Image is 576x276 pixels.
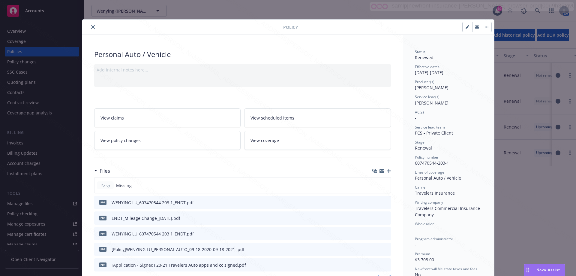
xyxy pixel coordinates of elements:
[100,167,110,175] h3: Files
[415,85,448,90] span: [PERSON_NAME]
[415,155,439,160] span: Policy number
[112,246,244,253] div: [Policy]WENYING LU_PERSONAL AUTO_09-18-2020-09-18-2021 .pdf
[415,79,434,84] span: Producer(s)
[94,49,391,59] div: Personal Auto / Vehicle
[383,262,388,268] button: preview file
[116,182,132,189] span: Missing
[415,64,439,69] span: Effective dates
[112,231,194,237] div: WENYING LU_607470544 203 1_ENDT.pdf
[99,262,106,267] span: pdf
[415,145,432,151] span: Renewal
[415,100,448,106] span: [PERSON_NAME]
[373,262,378,268] button: download file
[415,257,434,262] span: $3,708.00
[100,115,124,121] span: View claims
[283,24,298,30] span: Policy
[524,264,532,276] div: Drag to move
[415,64,482,76] div: [DATE] - [DATE]
[112,199,194,206] div: WENYING LU_607470544 203 1_ENDT.pdf
[415,190,455,196] span: Travelers Insurance
[415,115,416,121] span: -
[100,137,141,144] span: View policy changes
[373,246,378,253] button: download file
[415,110,424,115] span: AC(s)
[415,227,416,232] span: -
[415,170,444,175] span: Lines of coverage
[94,131,241,150] a: View policy changes
[536,267,560,272] span: Nova Assist
[524,264,565,276] button: Nova Assist
[99,231,106,236] span: pdf
[415,55,433,60] span: Renewed
[373,215,378,221] button: download file
[415,200,443,205] span: Writing company
[250,137,279,144] span: View coverage
[383,215,388,221] button: preview file
[383,246,388,253] button: preview file
[89,23,97,31] button: close
[415,160,449,166] span: 607470544-203-1
[415,140,424,145] span: Stage
[383,231,388,237] button: preview file
[415,185,427,190] span: Carrier
[415,251,430,256] span: Premium
[99,183,111,188] span: Policy
[415,175,482,181] div: Personal Auto / Vehicle
[99,200,106,205] span: pdf
[415,221,434,226] span: Wholesaler
[94,167,110,175] div: Files
[373,199,378,206] button: download file
[244,131,391,150] a: View coverage
[373,231,378,237] button: download file
[415,94,439,99] span: Service lead(s)
[97,67,388,73] div: Add internal notes here...
[99,247,106,251] span: pdf
[415,236,453,241] span: Program administrator
[244,108,391,127] a: View scheduled items
[415,125,445,130] span: Service lead team
[94,108,241,127] a: View claims
[415,205,481,217] span: Travelers Commercial Insurance Company
[415,130,453,136] span: PCS - Private Client
[415,49,425,54] span: Status
[383,199,388,206] button: preview file
[250,115,294,121] span: View scheduled items
[112,215,180,221] div: ENDT_Mileage Change_[DATE].pdf
[112,262,246,268] div: [Application - Signed] 20-21 Travelers Auto apps and cc signed.pdf
[99,216,106,220] span: pdf
[415,242,416,247] span: -
[415,266,477,271] span: Newfront will file state taxes and fees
